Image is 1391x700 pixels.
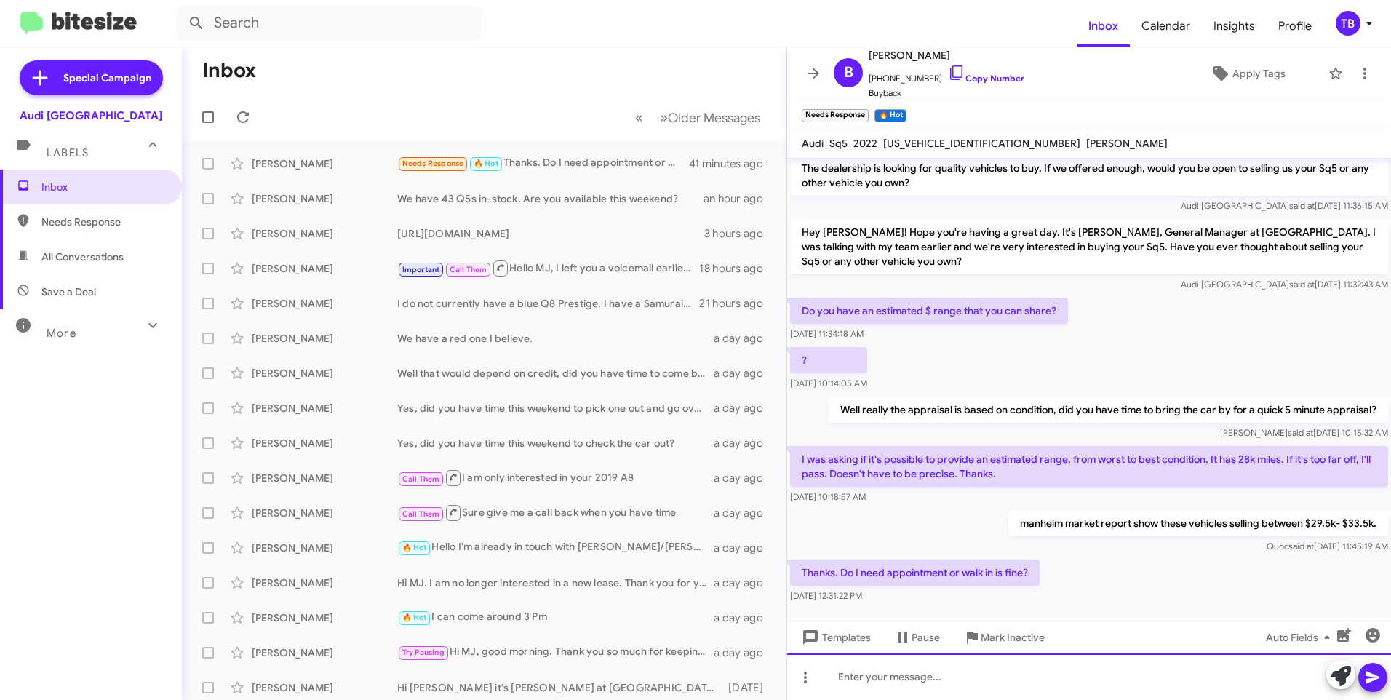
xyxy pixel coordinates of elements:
button: Templates [787,624,882,651]
small: 🔥 Hot [874,109,906,122]
span: Buyback [869,86,1024,100]
p: Hey [PERSON_NAME]! Hope you're having a great day. It's [PERSON_NAME], General Manager at [GEOGRA... [790,219,1388,274]
div: [PERSON_NAME] [252,645,397,660]
div: TB [1336,11,1360,36]
span: Call Them [450,265,487,274]
span: Auto Fields [1266,624,1336,651]
span: Needs Response [41,215,165,229]
p: Well really the appraisal is based on condition, did you have time to bring the car by for a quic... [829,397,1388,423]
span: More [47,327,76,340]
span: Templates [799,624,871,651]
div: [PERSON_NAME] [252,296,397,311]
span: [DATE] 12:31:22 PM [790,590,862,601]
span: « [635,108,643,127]
span: Calendar [1130,5,1202,47]
div: 41 minutes ago [689,156,775,171]
div: 21 hours ago [699,296,775,311]
span: 2022 [853,137,877,150]
div: a day ago [714,471,775,485]
h1: Inbox [202,59,256,82]
span: B [844,61,853,84]
div: an hour ago [704,191,775,206]
div: [PERSON_NAME] [252,436,397,450]
span: Try Pausing [402,648,445,657]
span: Pause [912,624,940,651]
span: » [660,108,668,127]
span: Call Them [402,509,440,519]
div: Hello I'm already in touch with [PERSON_NAME]/[PERSON_NAME] and coming in [DATE] [397,539,714,556]
div: a day ago [714,401,775,415]
div: [PERSON_NAME] [252,610,397,625]
button: TB [1323,11,1375,36]
a: Insights [1202,5,1267,47]
div: a day ago [714,331,775,346]
span: [DATE] 10:14:05 AM [790,378,867,389]
div: [DATE] [722,680,775,695]
span: said at [1288,541,1314,552]
div: I can come around 3 Pm [397,609,714,626]
a: Profile [1267,5,1323,47]
span: [DATE] 10:18:57 AM [790,491,866,502]
span: said at [1289,279,1315,290]
span: [PHONE_NUMBER] [869,64,1024,86]
button: Auto Fields [1254,624,1347,651]
div: [PERSON_NAME] [252,506,397,520]
div: [PERSON_NAME] [252,680,397,695]
span: said at [1288,427,1313,438]
div: Hi MJ. I am no longer interested in a new lease. Thank you for your time [397,576,714,590]
div: a day ago [714,436,775,450]
span: Needs Response [402,159,464,168]
span: Call Them [402,474,440,484]
div: I do not currently have a blue Q8 Prestige, I have a Samurai Grey color in the prestige [397,296,699,311]
div: We have a red one I believe. [397,331,714,346]
span: Audi [GEOGRAPHIC_DATA] [DATE] 11:36:15 AM [1181,200,1388,211]
div: Hello MJ, I left you a voicemail earlier [DATE] so if you get a chance, give me a call on [DATE] ... [397,259,699,277]
span: [PERSON_NAME] [869,47,1024,64]
input: Search [176,6,482,41]
span: 🔥 Hot [402,543,427,552]
span: Inbox [1077,5,1130,47]
div: [PERSON_NAME] [252,261,397,276]
span: [PERSON_NAME] [1086,137,1168,150]
div: 3 hours ago [704,226,775,241]
div: I am only interested in your 2019 A8 [397,469,714,487]
div: [PERSON_NAME] [252,191,397,206]
div: a day ago [714,576,775,590]
div: 18 hours ago [699,261,775,276]
span: [US_VEHICLE_IDENTIFICATION_NUMBER] [883,137,1080,150]
a: Special Campaign [20,60,163,95]
div: Audi [GEOGRAPHIC_DATA] [20,108,162,123]
span: Important [402,265,440,274]
div: [PERSON_NAME] [252,366,397,381]
span: Special Campaign [63,71,151,85]
p: ? [790,347,867,373]
nav: Page navigation example [627,103,769,132]
div: [PERSON_NAME] [252,156,397,171]
span: All Conversations [41,250,124,264]
div: a day ago [714,506,775,520]
div: Yes, did you have time this weekend to pick one out and go over numbers? [397,401,714,415]
div: a day ago [714,366,775,381]
span: [PERSON_NAME] [DATE] 10:15:32 AM [1220,427,1388,438]
span: Audi [GEOGRAPHIC_DATA] [DATE] 11:32:43 AM [1181,279,1388,290]
span: Labels [47,146,89,159]
p: I was asking if it's possible to provide an estimated range, from worst to best condition. It has... [790,446,1388,487]
div: a day ago [714,541,775,555]
div: [PERSON_NAME] [252,331,397,346]
span: Older Messages [668,110,760,126]
span: said at [1289,200,1315,211]
p: Do you have an estimated $ range that you can share? [790,298,1068,324]
span: Audi [802,137,824,150]
button: Pause [882,624,952,651]
button: Mark Inactive [952,624,1056,651]
span: 🔥 Hot [402,613,427,622]
span: Mark Inactive [981,624,1045,651]
a: Copy Number [948,73,1024,84]
button: Previous [626,103,652,132]
div: a day ago [714,610,775,625]
div: Hi MJ, good morning. Thank you so much for keeping us in mind. Actually we were helping our frien... [397,644,714,661]
div: Well that would depend on credit, did you have time to come by this weekend? [397,366,714,381]
div: [PERSON_NAME] [252,471,397,485]
div: [PERSON_NAME] [252,541,397,555]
